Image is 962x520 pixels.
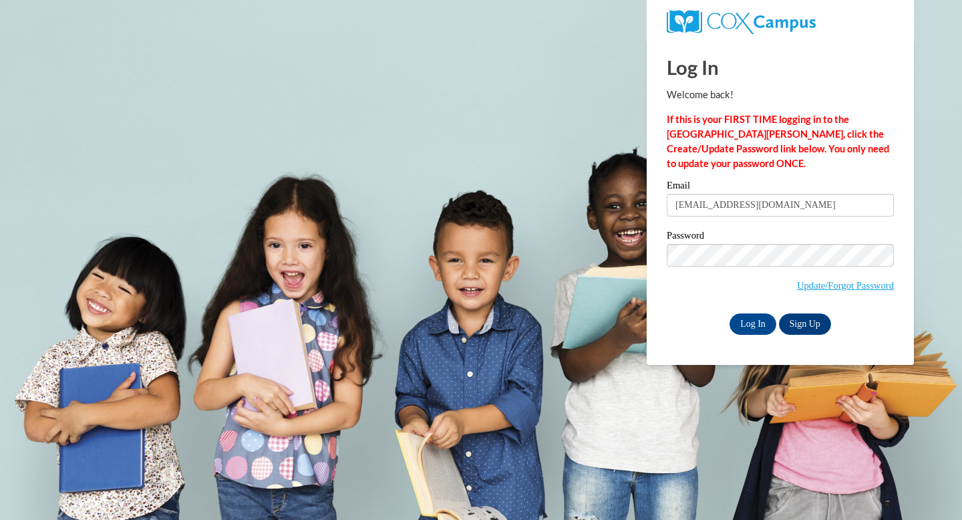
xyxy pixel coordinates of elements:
img: COX Campus [667,10,816,34]
label: Email [667,180,894,194]
p: Welcome back! [667,88,894,102]
strong: If this is your FIRST TIME logging in to the [GEOGRAPHIC_DATA][PERSON_NAME], click the Create/Upd... [667,114,889,169]
a: Sign Up [779,313,831,335]
h1: Log In [667,53,894,81]
a: COX Campus [667,15,816,27]
input: Log In [730,313,776,335]
label: Password [667,231,894,244]
a: Update/Forgot Password [797,280,894,291]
